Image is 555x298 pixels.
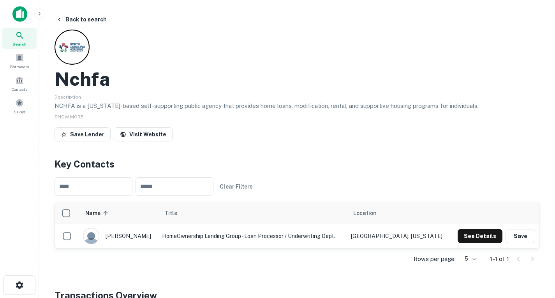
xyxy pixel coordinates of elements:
[516,236,555,273] iframe: Chat Widget
[158,224,347,248] td: HomeOwnership Lending Group - Loan Processor / Underwriting Dept.
[506,229,535,243] button: Save
[2,73,37,94] a: Contacts
[55,202,539,248] div: scrollable content
[12,86,27,92] span: Contacts
[164,208,187,218] span: Title
[55,157,539,171] h4: Key Contacts
[353,208,377,218] span: Location
[347,202,450,224] th: Location
[2,95,37,116] a: Saved
[458,229,502,243] button: See Details
[79,202,158,224] th: Name
[55,101,539,111] p: NCHFA is a [US_STATE]-based self-supporting public agency that provides home loans, modification,...
[2,28,37,49] a: Search
[158,202,347,224] th: Title
[490,254,509,264] p: 1–1 of 1
[217,180,256,194] button: Clear Filters
[12,41,26,47] span: Search
[10,63,29,70] span: Borrowers
[53,12,110,26] button: Back to search
[55,94,81,100] span: Description
[114,127,173,141] a: Visit Website
[347,224,450,248] td: [GEOGRAPHIC_DATA], [US_STATE]
[55,114,83,120] span: SHOW MORE
[83,228,99,244] img: 9c8pery4andzj6ohjkjp54ma2
[85,208,111,218] span: Name
[12,6,27,22] img: capitalize-icon.png
[14,109,25,115] span: Saved
[414,254,456,264] p: Rows per page:
[55,68,110,90] h2: Nchfa
[2,50,37,71] a: Borrowers
[55,127,111,141] button: Save Lender
[459,253,477,264] div: 5
[83,228,154,244] div: [PERSON_NAME]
